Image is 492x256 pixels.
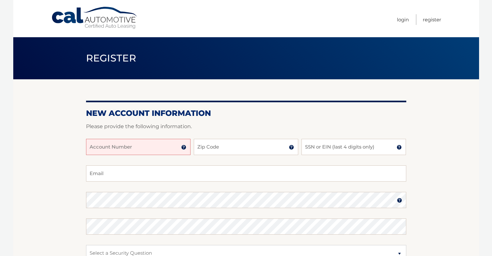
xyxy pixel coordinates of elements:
[397,145,402,150] img: tooltip.svg
[86,108,406,118] h2: New Account Information
[86,52,137,64] span: Register
[86,165,406,182] input: Email
[51,6,138,29] a: Cal Automotive
[301,139,406,155] input: SSN or EIN (last 4 digits only)
[181,145,186,150] img: tooltip.svg
[289,145,294,150] img: tooltip.svg
[86,122,406,131] p: Please provide the following information.
[86,139,191,155] input: Account Number
[423,14,441,25] a: Register
[194,139,298,155] input: Zip Code
[397,198,402,203] img: tooltip.svg
[397,14,409,25] a: Login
